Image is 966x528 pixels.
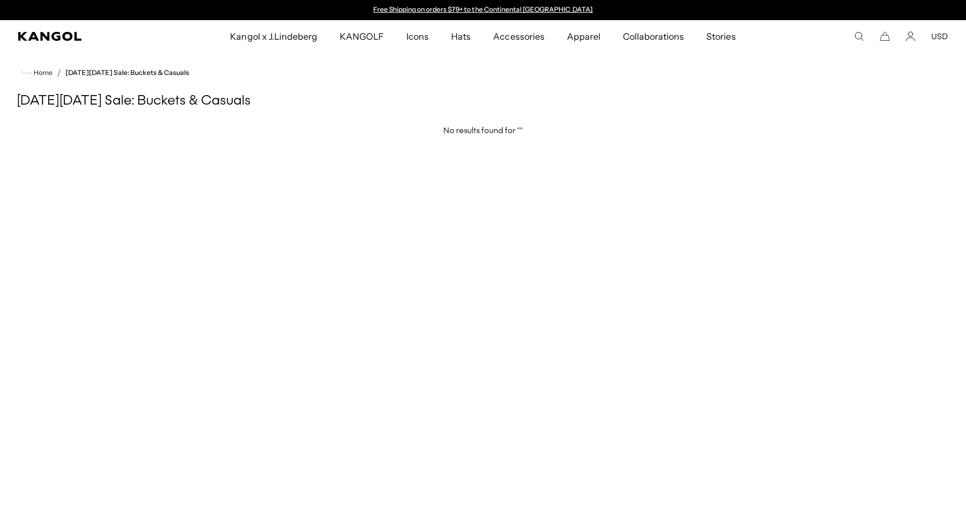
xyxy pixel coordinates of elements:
[567,20,601,53] span: Apparel
[854,31,864,41] summary: Search here
[31,69,53,77] span: Home
[406,20,429,53] span: Icons
[880,31,890,41] button: Cart
[612,20,695,53] a: Collaborations
[368,6,598,15] div: Announcement
[21,68,53,78] a: Home
[65,69,189,77] a: [DATE][DATE] Sale: Buckets & Casuals
[695,20,747,53] a: Stories
[482,20,555,53] a: Accessories
[493,20,544,53] span: Accessories
[18,32,152,41] a: Kangol
[219,20,329,53] a: Kangol x J.Lindeberg
[53,66,61,79] li: /
[906,31,916,41] a: Account
[623,20,684,53] span: Collaborations
[368,6,598,15] slideshow-component: Announcement bar
[556,20,612,53] a: Apparel
[395,20,440,53] a: Icons
[931,31,948,41] button: USD
[329,20,395,53] a: KANGOLF
[440,20,482,53] a: Hats
[17,93,949,110] h1: [DATE][DATE] Sale: Buckets & Casuals
[706,20,735,53] span: Stories
[230,20,317,53] span: Kangol x J.Lindeberg
[451,20,471,53] span: Hats
[373,5,593,13] a: Free Shipping on orders $79+ to the Continental [GEOGRAPHIC_DATA]
[368,6,598,15] div: 1 of 2
[340,20,384,53] span: KANGOLF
